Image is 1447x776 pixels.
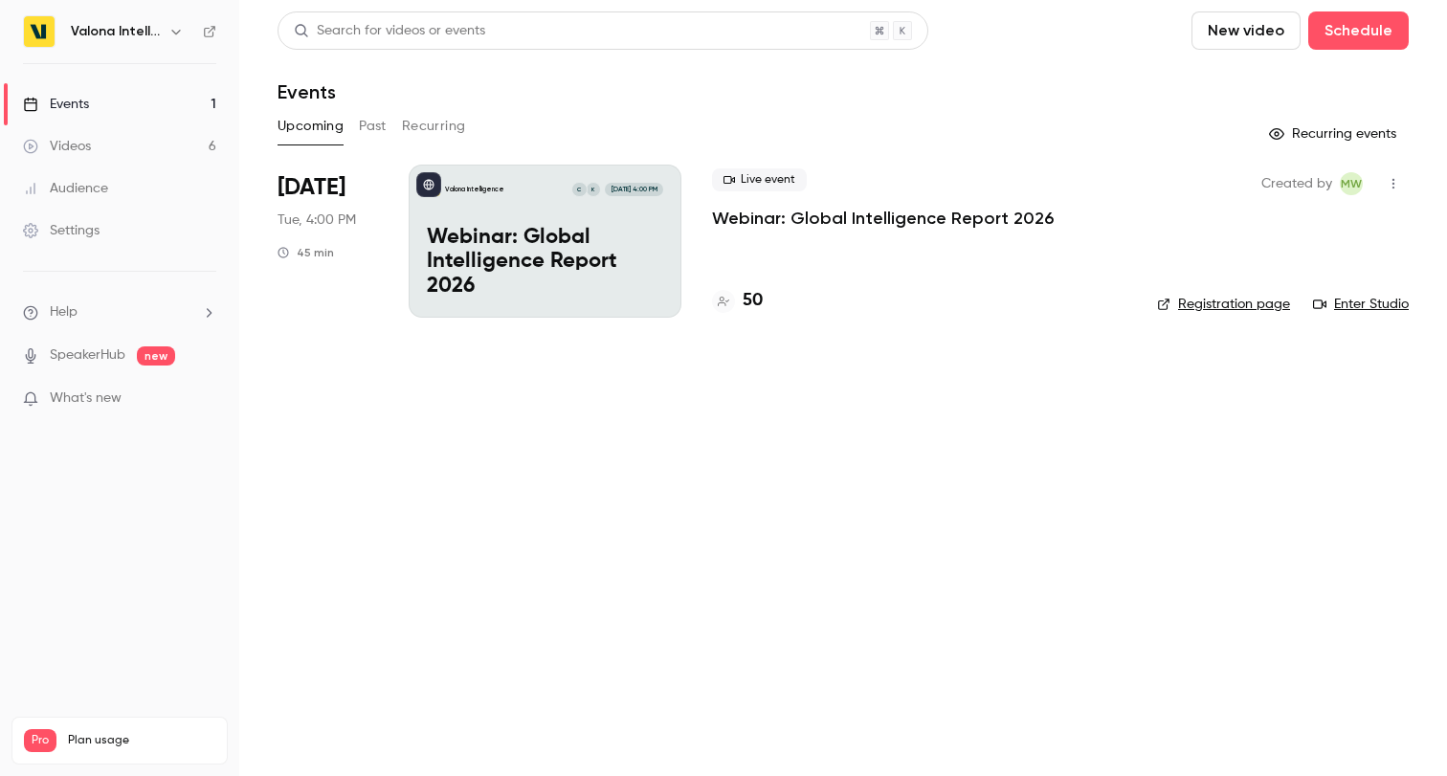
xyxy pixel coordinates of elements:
div: Settings [23,221,100,240]
span: MW [1341,172,1362,195]
button: Recurring [402,111,466,142]
div: Audience [23,179,108,198]
span: Help [50,302,78,322]
button: Recurring events [1260,119,1409,149]
a: Webinar: Global Intelligence Report 2026 [712,207,1054,230]
li: help-dropdown-opener [23,302,216,322]
div: Events [23,95,89,114]
span: Melina Weckman [1340,172,1363,195]
span: Pro [24,729,56,752]
div: 45 min [278,245,334,260]
button: Schedule [1308,11,1409,50]
h1: Events [278,80,336,103]
div: Search for videos or events [294,21,485,41]
button: New video [1191,11,1301,50]
h4: 50 [743,288,763,314]
button: Past [359,111,387,142]
span: What's new [50,388,122,409]
span: Plan usage [68,733,215,748]
a: Registration page [1157,295,1290,314]
div: Sep 30 Tue, 4:00 PM (Europe/Helsinki) [278,165,378,318]
span: new [137,346,175,366]
a: 50 [712,288,763,314]
p: Webinar: Global Intelligence Report 2026 [427,226,663,299]
span: [DATE] [278,172,345,203]
a: Webinar: Global Intelligence Report 2026Valona IntelligenceKC[DATE] 4:00 PMWebinar: Global Intell... [409,165,681,318]
h6: Valona Intelligence [71,22,161,41]
button: Upcoming [278,111,344,142]
span: Live event [712,168,807,191]
img: Valona Intelligence [24,16,55,47]
a: SpeakerHub [50,345,125,366]
a: Enter Studio [1313,295,1409,314]
p: Valona Intelligence [445,185,504,194]
span: Tue, 4:00 PM [278,211,356,230]
span: [DATE] 4:00 PM [605,183,662,196]
div: K [586,182,601,197]
div: C [571,182,587,197]
div: Videos [23,137,91,156]
span: Created by [1261,172,1332,195]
